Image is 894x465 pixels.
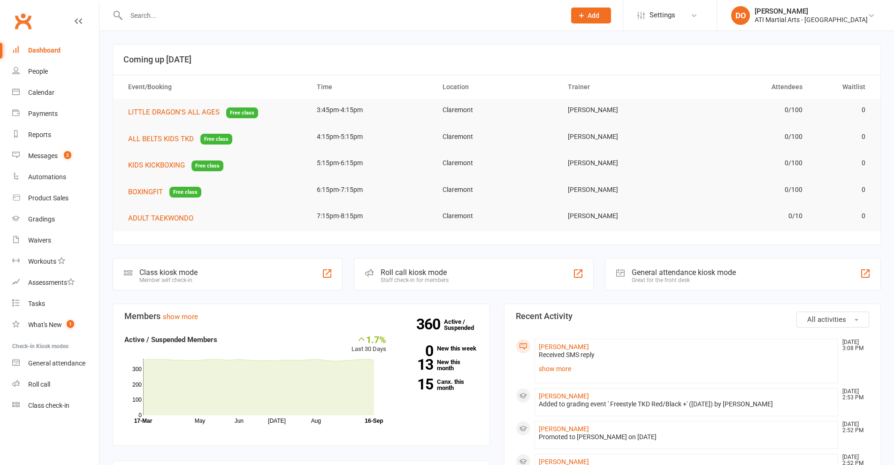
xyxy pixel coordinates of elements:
[64,151,71,159] span: 2
[416,317,444,331] strong: 360
[28,258,56,265] div: Workouts
[28,89,54,96] div: Calendar
[28,46,61,54] div: Dashboard
[12,374,99,395] a: Roll call
[28,152,58,160] div: Messages
[12,145,99,167] a: Messages 2
[12,124,99,145] a: Reports
[12,40,99,61] a: Dashboard
[12,251,99,272] a: Workouts
[28,279,75,286] div: Assessments
[400,379,478,391] a: 15Canx. this month
[12,353,99,374] a: General attendance kiosk mode
[539,433,834,441] div: Promoted to [PERSON_NAME] on [DATE]
[811,152,874,174] td: 0
[539,343,589,351] a: [PERSON_NAME]
[539,400,834,408] div: Added to grading event ' Freestyle TKD Red/Black +' ([DATE]) by [PERSON_NAME]
[12,188,99,209] a: Product Sales
[12,293,99,314] a: Tasks
[588,12,599,19] span: Add
[191,160,223,171] span: Free class
[811,126,874,148] td: 0
[308,75,434,99] th: Time
[12,272,99,293] a: Assessments
[559,126,685,148] td: [PERSON_NAME]
[12,314,99,335] a: What's New1
[308,205,434,227] td: 7:15pm-8:15pm
[128,214,193,222] span: ADULT TAEKWONDO
[807,315,846,324] span: All activities
[351,334,386,344] div: 1.7%
[559,179,685,201] td: [PERSON_NAME]
[755,7,868,15] div: [PERSON_NAME]
[838,339,869,351] time: [DATE] 3:08 PM
[28,381,50,388] div: Roll call
[28,321,62,328] div: What's New
[226,107,258,118] span: Free class
[120,75,308,99] th: Event/Booking
[308,179,434,201] td: 6:15pm-7:15pm
[685,99,811,121] td: 0/100
[28,131,51,138] div: Reports
[400,358,433,372] strong: 13
[539,351,834,359] div: Received SMS reply
[163,313,198,321] a: show more
[28,215,55,223] div: Gradings
[11,9,35,33] a: Clubworx
[838,421,869,434] time: [DATE] 2:52 PM
[28,359,85,367] div: General attendance
[381,268,449,277] div: Roll call kiosk mode
[308,99,434,121] td: 3:45pm-4:15pm
[351,334,386,354] div: Last 30 Days
[128,160,223,171] button: KIDS KICKBOXINGFree class
[123,55,870,64] h3: Coming up [DATE]
[12,395,99,416] a: Class kiosk mode
[400,377,433,391] strong: 15
[559,152,685,174] td: [PERSON_NAME]
[381,277,449,283] div: Staff check-in for members
[731,6,750,25] div: DO
[685,179,811,201] td: 0/100
[12,209,99,230] a: Gradings
[632,268,736,277] div: General attendance kiosk mode
[811,99,874,121] td: 0
[12,167,99,188] a: Automations
[128,133,232,145] button: ALL BELTS KIDS TKDFree class
[571,8,611,23] button: Add
[124,312,478,321] h3: Members
[685,75,811,99] th: Attendees
[685,152,811,174] td: 0/100
[12,103,99,124] a: Payments
[539,425,589,433] a: [PERSON_NAME]
[28,300,45,307] div: Tasks
[128,161,185,169] span: KIDS KICKBOXING
[649,5,675,26] span: Settings
[128,186,201,198] button: BOXINGFITFree class
[434,205,560,227] td: Claremont
[128,213,200,224] button: ADULT TAEKWONDO
[400,345,478,351] a: 0New this week
[169,187,201,198] span: Free class
[755,15,868,24] div: ATI Martial Arts - [GEOGRAPHIC_DATA]
[12,82,99,103] a: Calendar
[139,277,198,283] div: Member self check-in
[685,205,811,227] td: 0/10
[28,68,48,75] div: People
[308,126,434,148] td: 4:15pm-5:15pm
[400,344,433,358] strong: 0
[67,320,74,328] span: 1
[12,230,99,251] a: Waivers
[28,194,69,202] div: Product Sales
[400,359,478,371] a: 13New this month
[28,173,66,181] div: Automations
[796,312,869,328] button: All activities
[139,268,198,277] div: Class kiosk mode
[434,152,560,174] td: Claremont
[128,188,163,196] span: BOXINGFIT
[811,179,874,201] td: 0
[128,107,258,118] button: LITTLE DRAGON'S ALL AGESFree class
[539,362,834,375] a: show more
[811,75,874,99] th: Waitlist
[559,75,685,99] th: Trainer
[838,389,869,401] time: [DATE] 2:53 PM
